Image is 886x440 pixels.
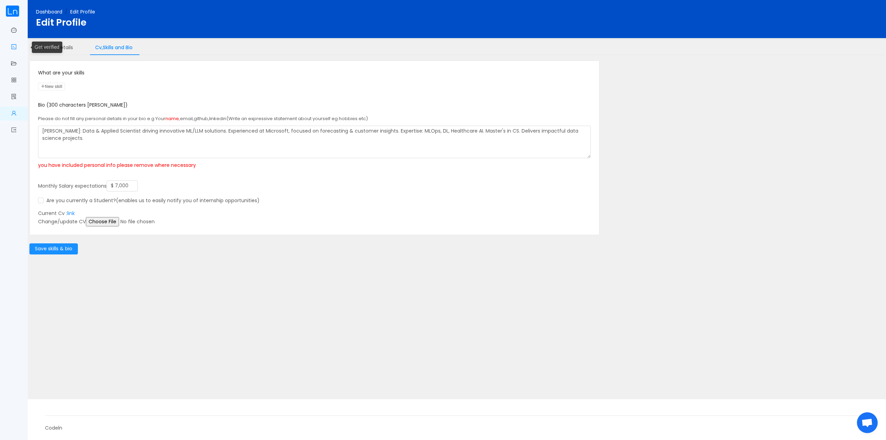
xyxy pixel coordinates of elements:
[38,101,128,108] label: Bio (300 characters max)
[28,399,886,440] footer: Codeln
[11,40,17,55] a: icon: code
[38,182,107,189] span: Monthly Salary expectations
[38,115,368,122] span: Please do not fill any personal details in your bio e.g Your , , , (Write an expressive statement...
[38,69,84,76] label: What are your skills
[209,115,226,122] span: linkedin
[38,217,591,226] div: Change/update CV
[38,210,591,226] div: Current Cv :
[36,8,62,15] a: Dashboard
[165,115,179,122] span: name
[857,412,878,433] div: Open chat
[65,8,67,15] span: /
[11,90,17,105] a: icon: solution
[41,84,45,88] i: icon: plus
[11,73,17,88] a: icon: appstore
[180,115,193,122] span: email
[38,158,591,172] div: you have included personal info please remove where necessary
[6,6,19,17] img: cropped.59e8b842.png
[44,197,262,204] span: Are you currently a Student?(enables us to easily notify you of internship opportunities)
[11,24,17,38] a: icon: dashboard
[11,107,17,121] a: icon: user
[29,243,78,254] button: Save skills & bio
[194,115,208,122] span: github
[38,83,65,90] span: New skill
[36,16,87,29] span: Edit Profile
[70,8,95,15] span: Edit Profile
[29,40,79,55] div: Personal Details
[90,40,138,55] div: Cv,Skills and Bio
[67,210,75,217] a: link
[11,57,17,71] a: icon: folder-open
